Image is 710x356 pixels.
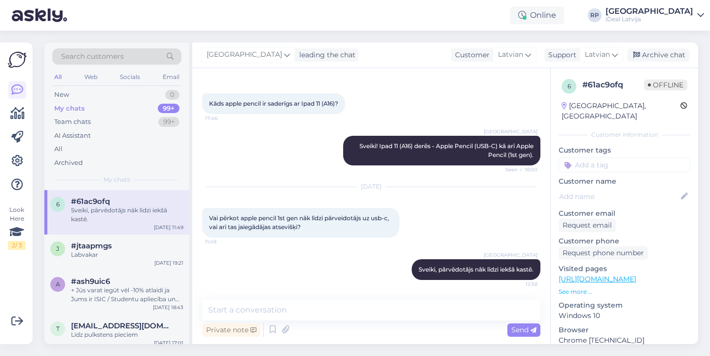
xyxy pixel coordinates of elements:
div: All [54,144,63,154]
div: leading the chat [295,50,355,60]
span: j [56,245,59,252]
span: [GEOGRAPHIC_DATA] [484,128,537,135]
img: Askly Logo [8,50,27,69]
a: [URL][DOMAIN_NAME] [559,275,636,283]
span: Vai pērkot apple pencil 1st gen nāk līdzi pārveidotājs uz usb-c, vai arī tas jaiegādājas atsevišķi? [209,214,390,231]
div: AI Assistant [54,131,91,141]
span: t [56,325,60,332]
div: + Jūs varat iegūt vēl -10% atlaidi ja Jums ir ISIC / Studentu apliecība un vismaz 18 gadi. [71,286,183,304]
div: [GEOGRAPHIC_DATA] [605,7,693,15]
div: Sveiki, pārvēdotājs nāk līdzi iekšā kastē. [71,206,183,224]
span: 6 [568,82,571,90]
span: [GEOGRAPHIC_DATA] [207,49,282,60]
p: Windows 10 [559,311,690,321]
div: New [54,90,69,100]
div: [DATE] 18:43 [153,304,183,311]
p: Browser [559,325,690,335]
p: Customer name [559,176,690,187]
span: 11:49 [205,238,242,245]
div: Online [510,6,564,24]
input: Add a tag [559,158,690,172]
span: 12:58 [500,280,537,288]
p: Customer email [559,208,690,219]
div: 2 / 3 [8,241,26,250]
div: Look Here [8,205,26,250]
div: [GEOGRAPHIC_DATA], [GEOGRAPHIC_DATA] [562,101,680,121]
div: Socials [118,71,142,83]
div: Email [161,71,181,83]
div: Request phone number [559,246,648,260]
div: Customer [451,50,490,60]
div: Private note [202,323,260,337]
input: Add name [559,191,679,202]
div: Customer information [559,130,690,139]
div: [DATE] 17:01 [154,339,183,347]
a: [GEOGRAPHIC_DATA]iDeal Latvija [605,7,704,23]
span: Sveiki, pārvēdotājs nāk līdzi iekšā kastē. [419,266,533,273]
div: All [52,71,64,83]
div: Archive chat [627,48,689,62]
span: [GEOGRAPHIC_DATA] [484,251,537,259]
span: Offline [644,79,687,90]
div: Support [544,50,576,60]
div: [DATE] [202,182,540,191]
p: Operating system [559,300,690,311]
span: 17:46 [205,115,242,122]
div: 99+ [158,117,179,127]
div: RP [588,8,602,22]
p: Customer tags [559,145,690,156]
span: Sveiki! Ipad 11 (A16) derēs - Apple Pencil (USB‑C) kā arī Apple Pencil (1st gen). [359,142,535,158]
div: Archived [54,158,83,168]
span: ts@icgtec.com [71,321,174,330]
div: iDeal Latvija [605,15,693,23]
span: My chats [104,175,130,184]
span: #61ac9ofq [71,197,110,206]
div: Request email [559,219,616,232]
p: Customer phone [559,236,690,246]
div: [DATE] 19:21 [154,259,183,267]
div: [DATE] 11:49 [154,224,183,231]
span: a [56,280,60,288]
div: # 61ac9ofq [582,79,644,91]
span: 6 [56,200,60,208]
div: Līdz pulkstens pieciem [71,330,183,339]
span: Latvian [585,49,610,60]
div: Labvakar [71,250,183,259]
div: Web [82,71,100,83]
p: Visited pages [559,264,690,274]
span: Seen ✓ 18:00 [500,166,537,173]
span: Latvian [498,49,523,60]
span: Search customers [61,51,124,62]
div: Team chats [54,117,91,127]
span: Kāds apple pencil ir saderīgs ar Ipad 11 (A16)? [209,100,338,107]
span: #ash9uic6 [71,277,110,286]
span: #jtaapmgs [71,241,112,250]
p: Chrome [TECHNICAL_ID] [559,335,690,346]
div: My chats [54,104,85,114]
div: 0 [165,90,179,100]
div: 99+ [158,104,179,114]
span: Send [511,325,536,334]
p: See more ... [559,287,690,296]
